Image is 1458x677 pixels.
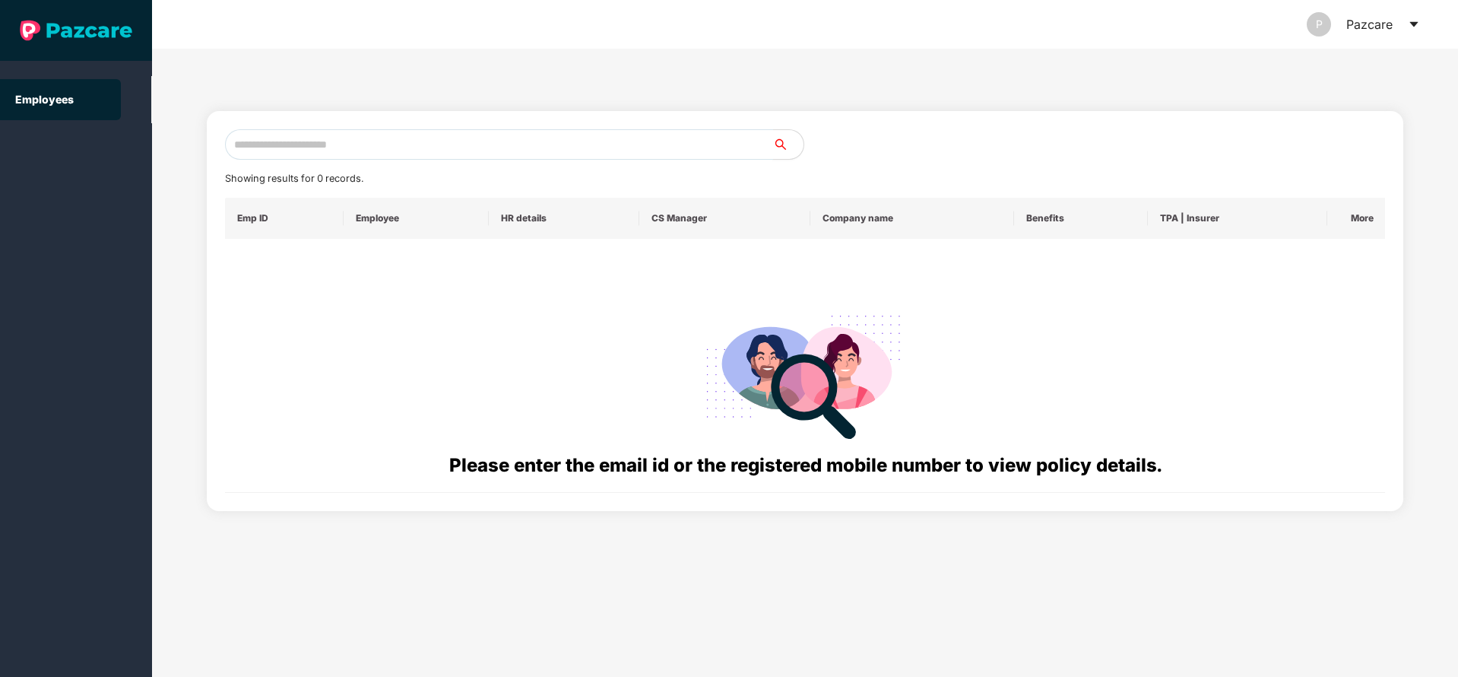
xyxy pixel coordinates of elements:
[772,138,803,151] span: search
[1316,12,1323,37] span: P
[1148,198,1327,239] th: TPA | Insurer
[344,198,489,239] th: Employee
[15,93,74,106] a: Employees
[772,129,804,160] button: search
[639,198,810,239] th: CS Manager
[449,454,1162,476] span: Please enter the email id or the registered mobile number to view policy details.
[489,198,639,239] th: HR details
[225,173,363,184] span: Showing results for 0 records.
[696,297,914,451] img: svg+xml;base64,PHN2ZyB4bWxucz0iaHR0cDovL3d3dy53My5vcmcvMjAwMC9zdmciIHdpZHRoPSIyODgiIGhlaWdodD0iMj...
[810,198,1014,239] th: Company name
[1014,198,1148,239] th: Benefits
[1327,198,1385,239] th: More
[1408,18,1420,30] span: caret-down
[225,198,344,239] th: Emp ID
